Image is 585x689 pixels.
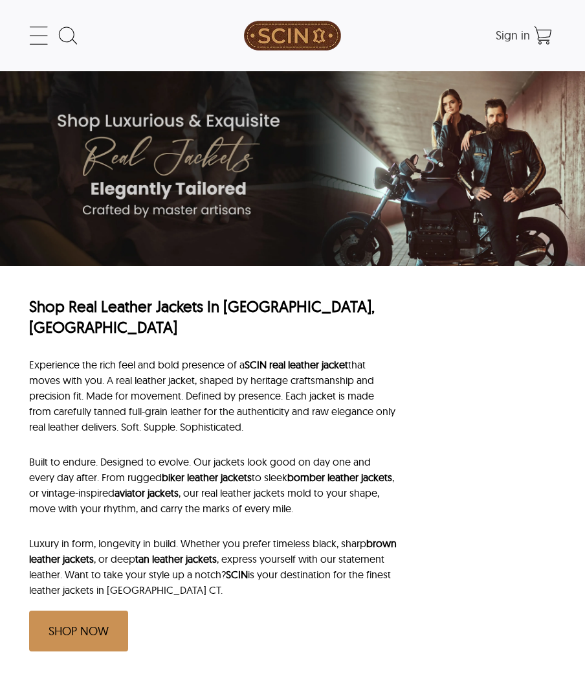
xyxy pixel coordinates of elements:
img: SCIN [244,6,341,65]
a: biker leather jackets [162,471,252,484]
p: Luxury in form, longevity in build. Whether you prefer timeless black, sharp , or deep , express ... [29,536,398,598]
span: Sign in [496,28,530,43]
a: Sign in [496,31,530,41]
a: SCIN [245,358,267,371]
a: SCIN [226,568,248,581]
a: aviator jackets [115,486,179,499]
p: Built to endure. Designed to evolve. Our jackets look good on day one and every day after. From r... [29,454,398,516]
p: Experience the rich feel and bold presence of a that moves with you. A real leather jacket, shape... [29,357,398,435]
a: Shopping Cart [530,23,556,49]
a: bomber leather jackets [287,471,392,484]
a: tan leather jackets [135,552,217,565]
a: SHOP NOW [29,611,128,651]
a: real leather jacket [269,358,348,371]
a: SCIN [204,6,380,65]
h1: Shop Real Leather Jackets In [GEOGRAPHIC_DATA], [GEOGRAPHIC_DATA] [29,297,398,337]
